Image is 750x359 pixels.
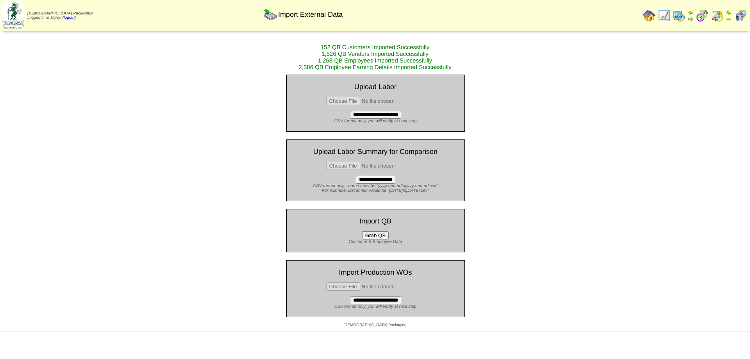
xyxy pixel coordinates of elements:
[293,83,459,91] div: Upload Labor
[734,9,747,22] img: calendarcustomer.gif
[696,9,709,22] img: calendarblend.gif
[711,9,723,22] img: calendarinout.gif
[658,9,670,22] img: line_graph.gif
[293,184,459,193] div: CSV format only - name must be "yyyy-mm-ddtoyyyy-mm-dd.csv" For example, December would be "[DATE...
[62,16,76,20] a: (logout)
[673,9,685,22] img: calendarprod.gif
[362,232,389,238] a: Grab QB
[643,9,655,22] img: home.gif
[27,11,93,16] span: [DEMOGRAPHIC_DATA] Packaging
[278,11,343,19] span: Import External Data
[343,323,406,327] span: [DEMOGRAPHIC_DATA] Packaging
[264,8,277,21] img: import.gif
[362,231,389,239] button: Grab QB
[293,304,459,309] div: CSV format only, you will verify at next step
[27,11,93,20] span: Logged in as Dgroth
[726,9,732,16] img: arrowleft.gif
[687,9,694,16] img: arrowleft.gif
[293,148,459,156] div: Upload Labor Summary for Comparison
[2,2,24,29] img: zoroco-logo-small.webp
[293,119,459,123] div: CSV format only, you will verify at next step
[726,16,732,22] img: arrowright.gif
[293,268,459,277] div: Import Production WOs
[293,239,459,244] div: Customer & Employee Data
[687,16,694,22] img: arrowright.gif
[293,217,459,225] div: Import QB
